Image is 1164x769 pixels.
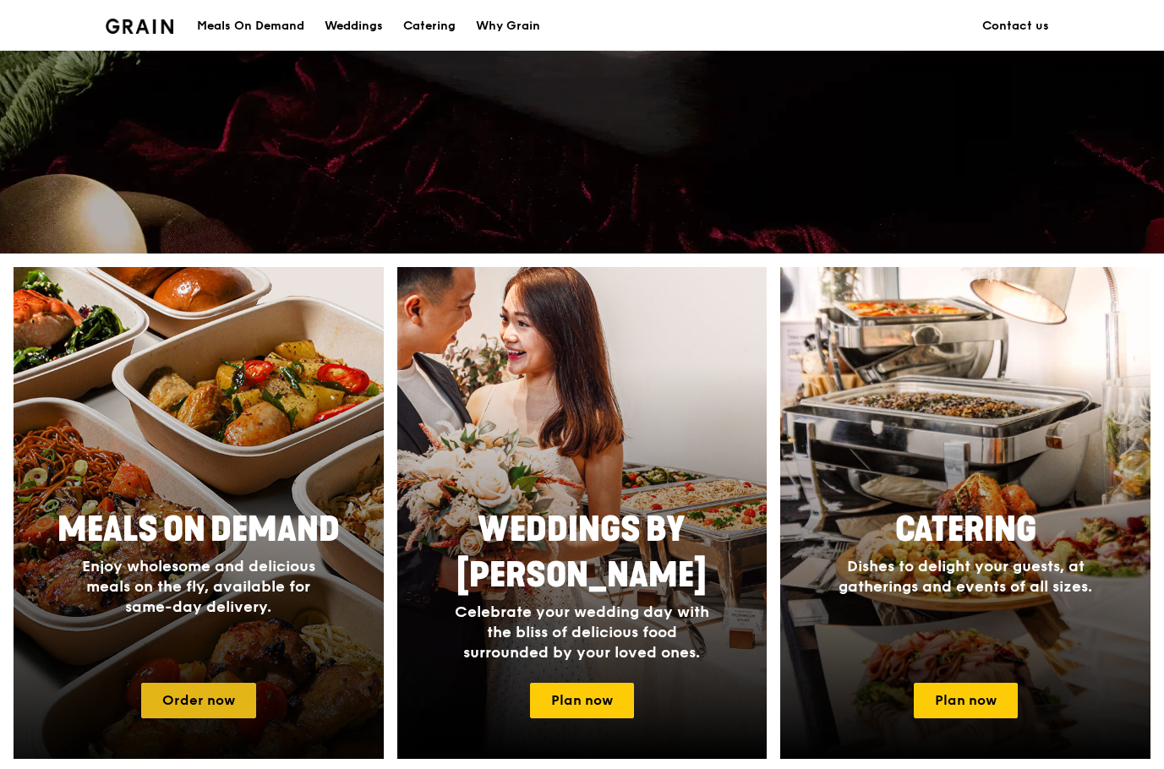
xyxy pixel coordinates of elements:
a: Contact us [972,1,1059,52]
span: Catering [895,510,1036,550]
img: catering-card.e1cfaf3e.jpg [780,267,1150,759]
div: Weddings [325,1,383,52]
a: Meals On DemandEnjoy wholesome and delicious meals on the fly, available for same-day delivery.Or... [14,267,384,759]
span: Dishes to delight your guests, at gatherings and events of all sizes. [839,557,1092,596]
a: Weddings [314,1,393,52]
a: Why Grain [466,1,550,52]
div: Why Grain [476,1,540,52]
a: Catering [393,1,466,52]
span: Weddings by [PERSON_NAME] [456,510,707,596]
a: Weddings by [PERSON_NAME]Celebrate your wedding day with the bliss of delicious food surrounded b... [397,267,768,759]
div: Meals On Demand [197,1,304,52]
span: Celebrate your wedding day with the bliss of delicious food surrounded by your loved ones. [455,603,709,662]
img: weddings-card.4f3003b8.jpg [397,267,768,759]
div: Catering [403,1,456,52]
a: Plan now [914,683,1018,718]
img: Grain [106,19,174,34]
a: CateringDishes to delight your guests, at gatherings and events of all sizes.Plan now [780,267,1150,759]
span: Meals On Demand [57,510,340,550]
a: Plan now [530,683,634,718]
a: Order now [141,683,256,718]
span: Enjoy wholesome and delicious meals on the fly, available for same-day delivery. [82,557,315,616]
